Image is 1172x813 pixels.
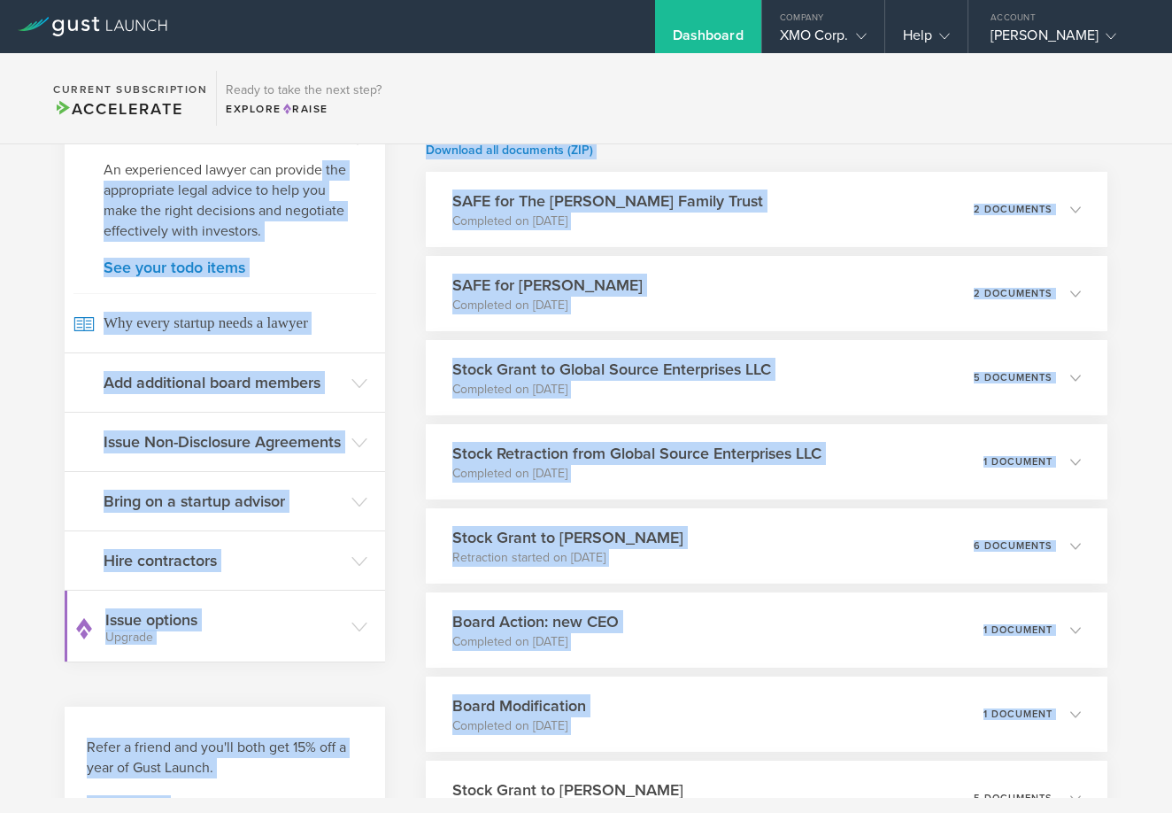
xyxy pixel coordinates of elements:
p: 2 documents [974,289,1052,298]
p: Completed on [DATE] [452,297,643,314]
p: 1 document [983,625,1052,635]
h3: Stock Grant to [PERSON_NAME] [452,526,683,549]
h3: Refer a friend and you'll both get 15% off a year of Gust Launch. [87,738,363,778]
p: Completed on [DATE] [452,717,586,735]
div: Explore [226,101,382,117]
p: An experienced lawyer can provide the appropriate legal advice to help you make the right decisio... [104,160,346,242]
p: 5 documents [974,373,1052,383]
div: Help [903,27,950,53]
h3: Issue Non-Disclosure Agreements [104,430,343,453]
h3: Issue options [105,608,343,644]
p: Completed on [DATE] [452,633,619,651]
span: Accelerate [53,99,182,119]
div: Dashboard [673,27,744,53]
h3: Add additional board members [104,371,343,394]
p: 2 documents [974,205,1052,214]
a: Why every startup needs a lawyer [65,293,385,352]
p: 6 documents [974,541,1052,551]
p: Completed on [DATE] [452,381,771,399]
h3: Board Action: new CEO [452,610,619,633]
div: Ready to take the next step?ExploreRaise [216,71,390,126]
h3: Stock Grant to [PERSON_NAME] [452,778,683,801]
h3: Stock Retraction from Global Source Enterprises LLC [452,442,821,465]
small: Upgrade [105,631,343,644]
h3: Bring on a startup advisor [104,490,343,513]
p: 1 document [983,709,1052,719]
p: 1 document [983,457,1052,467]
p: Completed on [DATE] [452,213,763,230]
h3: Hire contractors [104,549,343,572]
span: Why every startup needs a lawyer [73,293,376,352]
div: XMO Corp. [780,27,867,53]
span: Raise [281,103,328,115]
h3: Ready to take the next step? [226,84,382,97]
h3: Stock Grant to Global Source Enterprises LLC [452,358,771,381]
h3: SAFE for The [PERSON_NAME] Family Trust [452,190,763,213]
iframe: Chat Widget [1083,728,1172,813]
div: [PERSON_NAME] [991,27,1141,53]
p: Retraction started on [DATE] [452,549,683,567]
h2: Current Subscription [53,84,207,95]
a: Download all documents (ZIP) [426,143,593,158]
h3: Board Modification [452,694,586,717]
a: Learn more [87,796,363,807]
a: See your todo items [104,259,346,275]
h3: SAFE for [PERSON_NAME] [452,274,643,297]
p: 5 documents [974,794,1052,803]
p: Completed on [DATE] [452,465,821,483]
